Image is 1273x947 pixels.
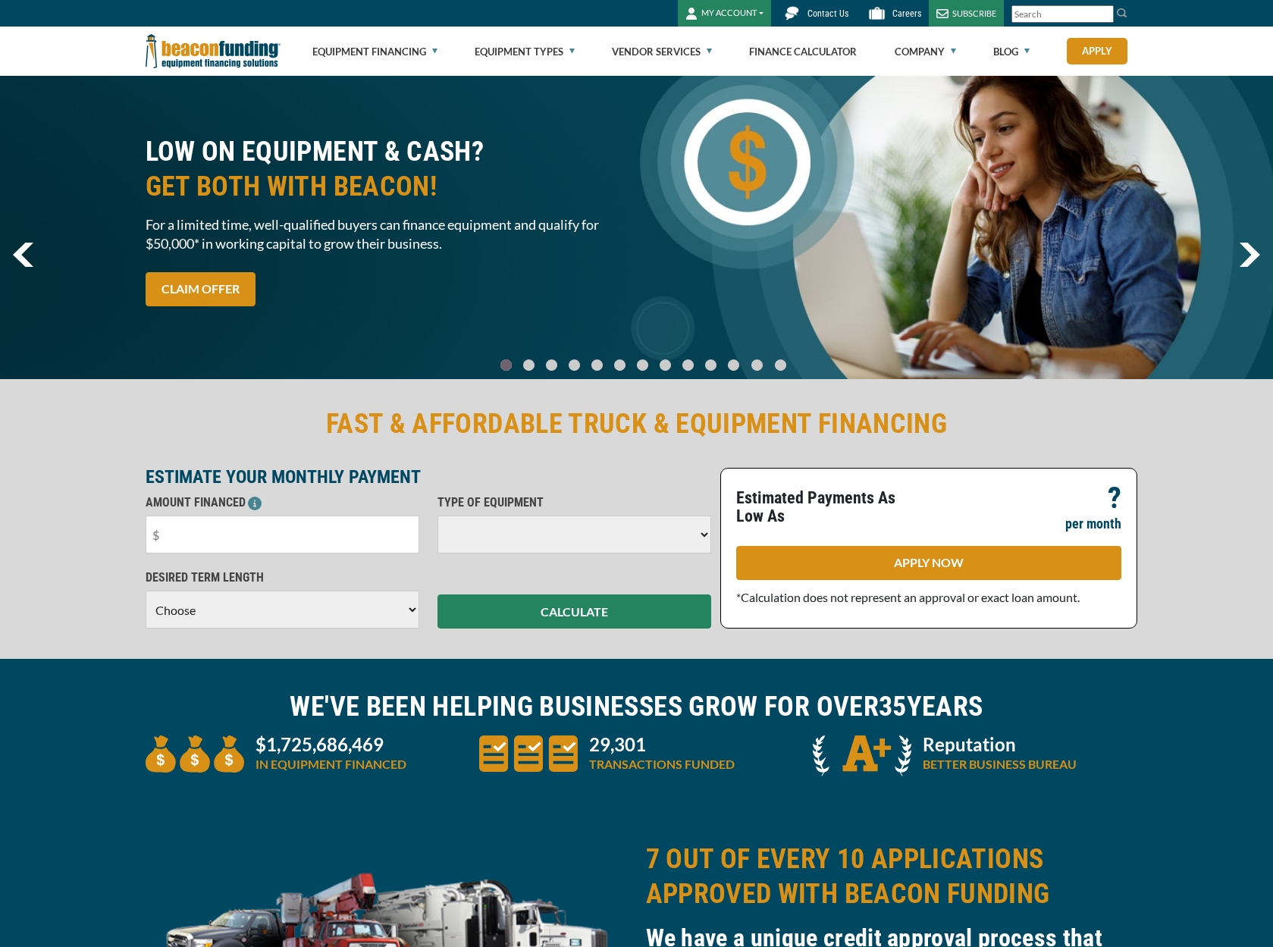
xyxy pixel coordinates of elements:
a: Equipment Financing [312,27,437,76]
a: Go To Slide 1 [519,359,538,372]
a: previous [13,243,33,267]
a: Clear search text [1098,8,1110,20]
a: Go To Slide 3 [565,359,583,372]
p: IN EQUIPMENT FINANCED [256,755,406,773]
span: 35 [879,691,907,723]
p: ESTIMATE YOUR MONTHLY PAYMENT [146,468,711,486]
input: Search [1011,5,1114,23]
span: Contact Us [807,8,848,19]
a: Go To Slide 2 [542,359,560,372]
a: Go To Slide 9 [701,359,720,372]
a: Go To Slide 6 [633,359,651,372]
p: ? [1108,489,1121,507]
p: BETTER BUSINESS BUREAU [923,755,1077,773]
img: three document icons to convery large amount of transactions funded [479,735,578,772]
p: AMOUNT FINANCED [146,494,419,512]
a: Go To Slide 11 [748,359,767,372]
a: Vendor Services [612,27,712,76]
img: A + icon [813,735,911,776]
h2: LOW ON EQUIPMENT & CASH? [146,134,628,204]
a: Go To Slide 8 [679,359,697,372]
span: Careers [892,8,921,19]
p: Reputation [923,735,1077,754]
input: $ [146,516,419,553]
span: For a limited time, well-qualified buyers can finance equipment and qualify for $50,000* in worki... [146,215,628,253]
h2: WE'VE BEEN HELPING BUSINESSES GROW FOR OVER YEARS [146,689,1128,724]
span: GET BOTH WITH BEACON! [146,169,628,204]
p: DESIRED TERM LENGTH [146,569,419,587]
a: CLAIM OFFER [146,272,256,306]
h2: FAST & AFFORDABLE TRUCK & EQUIPMENT FINANCING [146,406,1128,441]
button: CALCULATE [437,594,711,629]
a: APPLY NOW [736,546,1121,580]
a: Finance Calculator [749,27,857,76]
p: TRANSACTIONS FUNDED [589,755,735,773]
a: next [1239,243,1260,267]
a: Company [895,27,956,76]
p: Estimated Payments As Low As [736,489,920,525]
img: three money bags to convey large amount of equipment financed [146,735,244,773]
a: Go To Slide 0 [497,359,515,372]
a: Go To Slide 10 [724,359,743,372]
img: Search [1116,7,1128,19]
p: TYPE OF EQUIPMENT [437,494,711,512]
a: Go To Slide 7 [656,359,674,372]
img: Beacon Funding Corporation logo [146,27,281,76]
h2: 7 OUT OF EVERY 10 APPLICATIONS APPROVED WITH BEACON FUNDING [646,842,1128,911]
img: Right Navigator [1239,243,1260,267]
a: Go To Slide 12 [771,359,790,372]
p: $1,725,686,469 [256,735,406,754]
a: Go To Slide 4 [588,359,606,372]
span: *Calculation does not represent an approval or exact loan amount. [736,590,1080,604]
a: Equipment Types [475,27,575,76]
a: Blog [993,27,1030,76]
img: Left Navigator [13,243,33,267]
p: 29,301 [589,735,735,754]
p: per month [1065,515,1121,533]
a: Apply [1067,38,1127,64]
a: Go To Slide 5 [610,359,629,372]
